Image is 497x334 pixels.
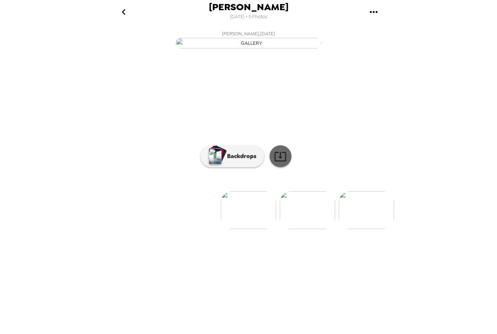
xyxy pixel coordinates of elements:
[200,145,264,167] button: Backdrops
[230,12,267,22] span: [DATE] • 5 Photos
[176,38,321,48] img: gallery
[209,2,289,12] span: [PERSON_NAME]
[221,191,276,229] img: gallery
[223,152,257,161] p: Backdrops
[222,30,275,38] span: [PERSON_NAME] , [DATE]
[339,191,394,229] img: gallery
[280,191,335,229] img: gallery
[103,27,394,51] button: [PERSON_NAME],[DATE]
